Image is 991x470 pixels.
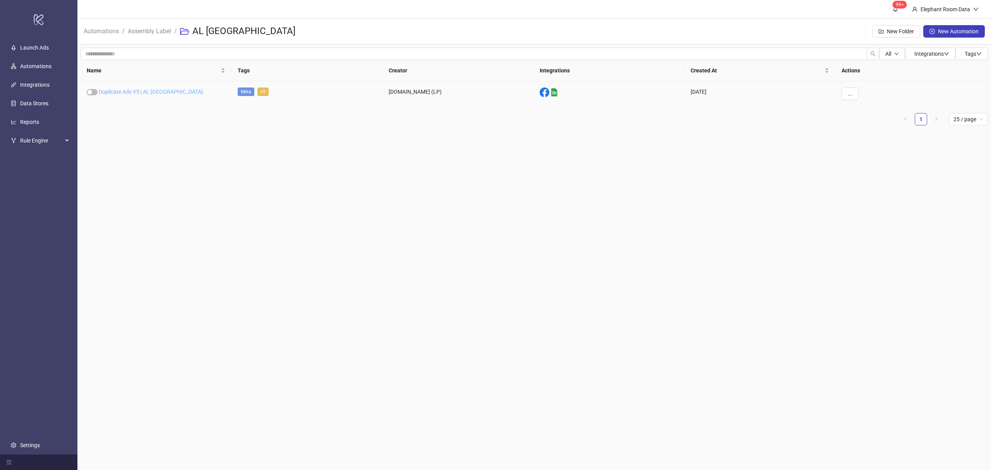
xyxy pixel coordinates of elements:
[872,25,920,38] button: New Folder
[903,117,908,121] span: left
[923,25,985,38] button: New Automation
[20,133,63,148] span: Rule Engine
[915,113,927,125] a: 1
[382,60,533,81] th: Creator
[87,66,219,75] span: Name
[912,7,917,12] span: user
[976,51,982,57] span: down
[684,81,835,106] div: [DATE]
[848,91,852,97] span: ...
[893,1,907,9] sup: 1575
[122,19,125,44] li: /
[917,5,973,14] div: Elephant Room Data
[238,87,254,96] span: Meta
[231,60,382,81] th: Tags
[879,48,905,60] button: Alldown
[934,117,939,121] span: right
[930,113,943,125] button: right
[905,48,955,60] button: Integrationsdown
[691,66,823,75] span: Created At
[893,6,898,12] span: bell
[929,29,935,34] span: plus-circle
[82,26,120,35] a: Automations
[949,113,988,125] div: Page Size
[20,45,49,51] a: Launch Ads
[192,25,295,38] h3: AL [GEOGRAPHIC_DATA]
[81,60,231,81] th: Name
[684,60,835,81] th: Created At
[533,60,684,81] th: Integrations
[930,113,943,125] li: Next Page
[174,19,177,44] li: /
[842,87,859,100] button: ...
[955,48,988,60] button: Tagsdown
[835,60,988,81] th: Actions
[899,113,912,125] button: left
[20,63,51,69] a: Automations
[914,51,949,57] span: Integrations
[20,82,50,88] a: Integrations
[20,100,48,106] a: Data Stores
[894,51,899,56] span: down
[938,28,979,34] span: New Automation
[20,442,40,448] a: Settings
[965,51,982,57] span: Tags
[870,51,876,57] span: search
[885,51,891,57] span: All
[11,138,16,143] span: fork
[953,113,983,125] span: 25 / page
[180,27,189,36] span: folder-open
[126,26,173,35] a: Assembly Label
[887,28,914,34] span: New Folder
[878,29,884,34] span: folder-add
[915,113,927,125] li: 1
[382,81,533,106] div: [DOMAIN_NAME] (LP)
[944,51,949,57] span: down
[6,460,12,465] span: menu-fold
[99,89,203,95] a: Duplicate Ads V5 | AL [GEOGRAPHIC_DATA]
[20,119,39,125] a: Reports
[899,113,912,125] li: Previous Page
[973,7,979,12] span: down
[257,87,269,96] span: v5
